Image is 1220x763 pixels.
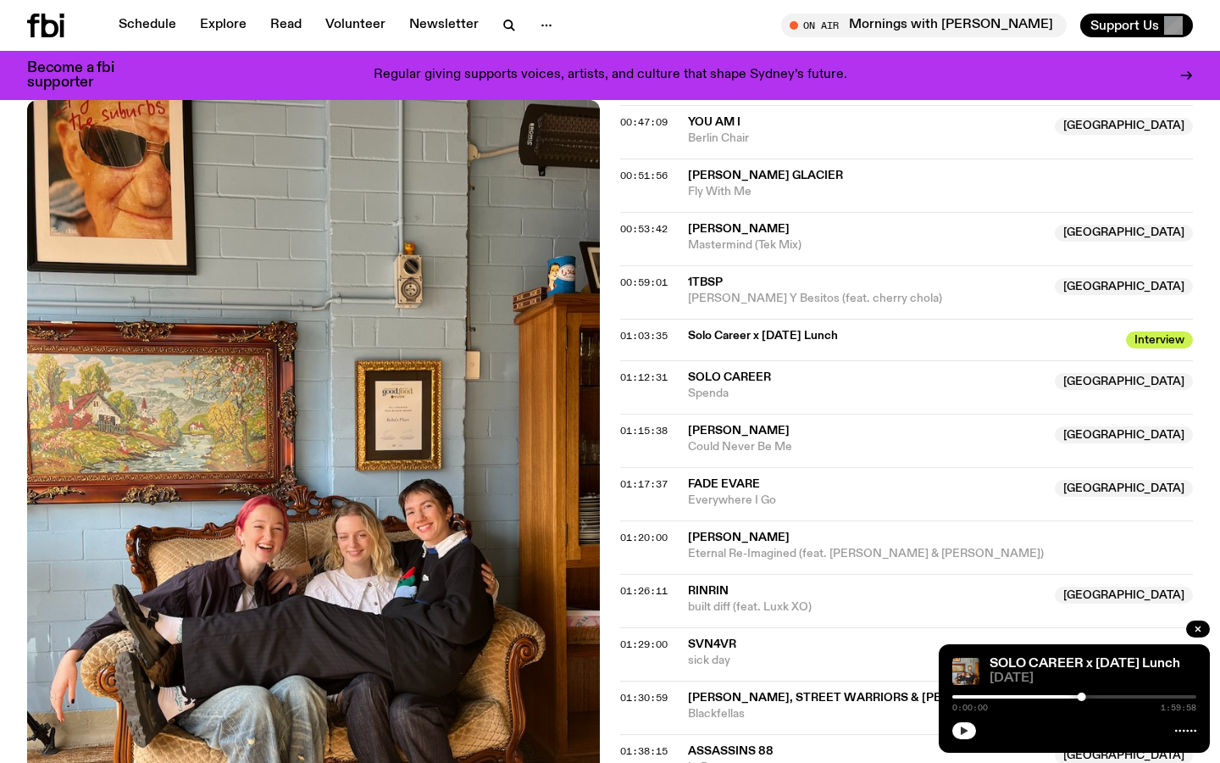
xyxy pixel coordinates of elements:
span: [PERSON_NAME] Y Besitos (feat. cherry chola) [688,291,1045,307]
span: [GEOGRAPHIC_DATA] [1055,373,1193,390]
span: 01:38:15 [620,744,668,758]
h3: Become a fbi supporter [27,61,136,90]
span: 0:00:00 [952,704,988,712]
button: Support Us [1080,14,1193,37]
span: Blackfellas [688,706,1045,722]
a: Explore [190,14,257,37]
button: 01:29:00 [620,640,668,649]
span: [GEOGRAPHIC_DATA] [1055,426,1193,443]
a: Read [260,14,312,37]
button: 01:26:11 [620,587,668,596]
span: Support Us [1090,18,1159,33]
button: 01:12:31 [620,373,668,382]
span: svn4vr [688,638,736,650]
span: You Am I [688,116,740,128]
span: 1tbsp [688,276,723,288]
button: 01:15:38 [620,426,668,436]
button: 01:38:15 [620,747,668,756]
button: 01:20:00 [620,533,668,543]
span: [GEOGRAPHIC_DATA] [1055,118,1193,135]
span: [PERSON_NAME] [688,223,790,235]
span: 01:30:59 [620,691,668,705]
span: 01:12:31 [620,370,668,384]
span: 01:15:38 [620,424,668,437]
button: 01:03:35 [620,331,668,341]
span: built diff (feat. Luxk XO) [688,599,1045,615]
button: On AirMornings with [PERSON_NAME] [781,14,1067,37]
button: 00:53:42 [620,225,668,234]
button: 00:47:09 [620,118,668,127]
a: Newsletter [399,14,489,37]
img: solo career 4 slc [952,658,979,685]
span: [GEOGRAPHIC_DATA] [1055,480,1193,497]
p: Regular giving supports voices, artists, and culture that shape Sydney’s future. [374,68,847,83]
span: 1:59:58 [1161,704,1196,712]
span: [PERSON_NAME], Street Warriors & [PERSON_NAME] [688,692,1023,704]
button: 01:17:37 [620,480,668,489]
span: RinRin [688,585,729,597]
a: SOLO CAREER x [DATE] Lunch [990,657,1180,671]
button: 00:59:01 [620,278,668,287]
a: Volunteer [315,14,396,37]
span: 00:47:09 [620,115,668,129]
span: 01:17:37 [620,477,668,491]
span: Interview [1126,331,1193,348]
span: Eternal Re-Imagined (feat. [PERSON_NAME] & [PERSON_NAME]) [688,546,1193,562]
span: [GEOGRAPHIC_DATA] [1055,587,1193,604]
span: Solo Career x [DATE] Lunch [688,328,1116,344]
button: 01:30:59 [620,693,668,703]
span: [DATE] [990,672,1196,685]
span: Everywhere I Go [688,493,1045,509]
span: 00:51:56 [620,169,668,182]
span: 01:29:00 [620,638,668,651]
span: 00:59:01 [620,276,668,289]
span: [GEOGRAPHIC_DATA] [1055,225,1193,242]
span: Fly With Me [688,184,1193,200]
span: Spenda [688,386,1045,402]
button: 00:51:56 [620,171,668,181]
span: Could Never Be Me [688,439,1045,455]
span: 00:53:42 [620,222,668,236]
span: [PERSON_NAME] [688,532,790,543]
span: 01:20:00 [620,531,668,544]
span: sick day [688,653,1193,669]
span: Assassins 88 [688,745,774,757]
span: [GEOGRAPHIC_DATA] [1055,278,1193,295]
span: Berlin Chair [688,131,1045,147]
span: [PERSON_NAME] [688,425,790,437]
span: Fade Evare [688,478,760,490]
a: Schedule [108,14,186,37]
span: 01:26:11 [620,584,668,598]
span: [PERSON_NAME] Glacier [688,170,843,181]
span: 01:03:35 [620,329,668,343]
span: Mastermind (Tek Mix) [688,237,1045,253]
span: Solo Career [688,371,771,383]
